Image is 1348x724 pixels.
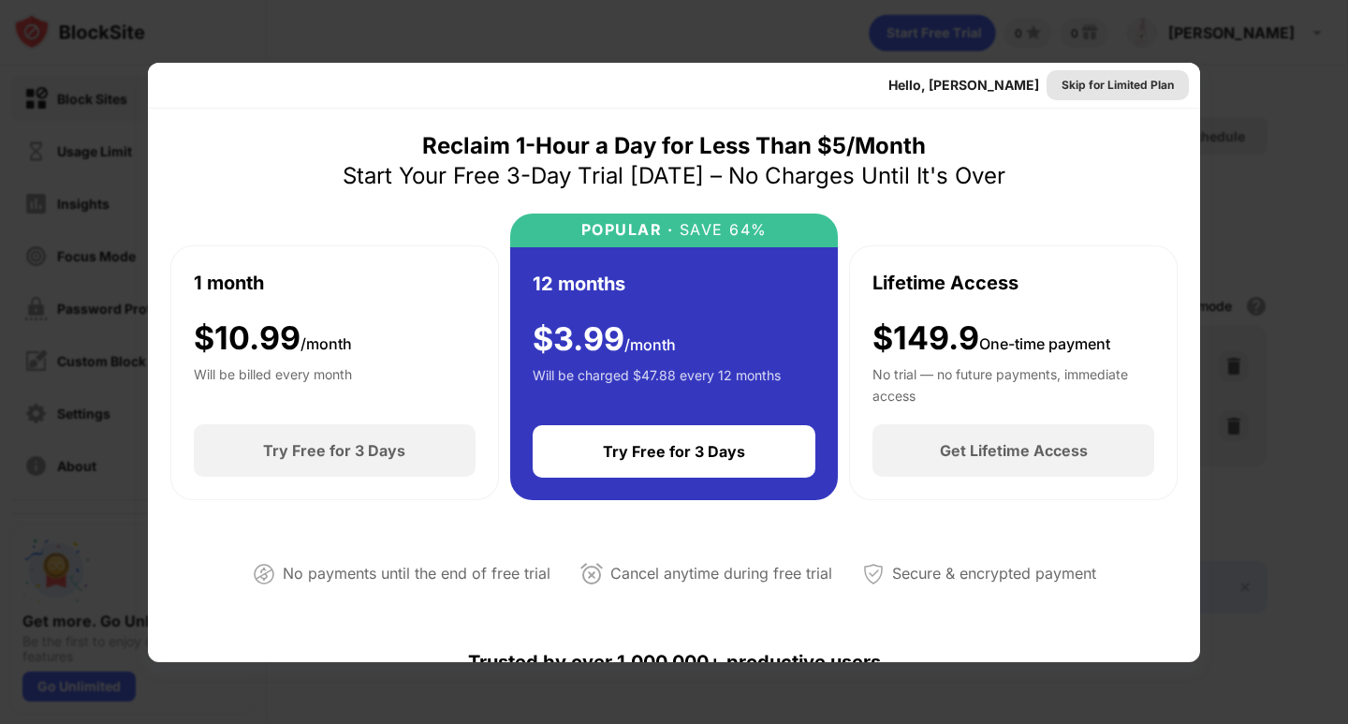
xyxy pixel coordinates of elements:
div: Secure & encrypted payment [892,560,1096,587]
div: POPULAR · [581,221,674,239]
div: No trial — no future payments, immediate access [872,364,1154,402]
img: secured-payment [862,563,885,585]
div: SAVE 64% [673,221,768,239]
div: Start Your Free 3-Day Trial [DATE] – No Charges Until It's Over [343,161,1005,191]
div: $149.9 [872,319,1110,358]
div: Trusted by over 1,000,000+ productive users [170,617,1178,707]
div: Hello, [PERSON_NAME] [888,78,1039,93]
span: /month [300,334,352,353]
div: No payments until the end of free trial [283,560,550,587]
img: not-paying [253,563,275,585]
span: One-time payment [979,334,1110,353]
div: Skip for Limited Plan [1062,76,1174,95]
div: Reclaim 1-Hour a Day for Less Than $5/Month [422,131,926,161]
div: $ 3.99 [533,320,676,359]
div: Cancel anytime during free trial [610,560,832,587]
div: Lifetime Access [872,269,1018,297]
div: Will be charged $47.88 every 12 months [533,365,781,403]
div: 1 month [194,269,264,297]
div: Get Lifetime Access [940,441,1088,460]
div: $ 10.99 [194,319,352,358]
div: Try Free for 3 Days [603,442,745,461]
div: Will be billed every month [194,364,352,402]
div: Try Free for 3 Days [263,441,405,460]
div: 12 months [533,270,625,298]
img: cancel-anytime [580,563,603,585]
span: /month [624,335,676,354]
